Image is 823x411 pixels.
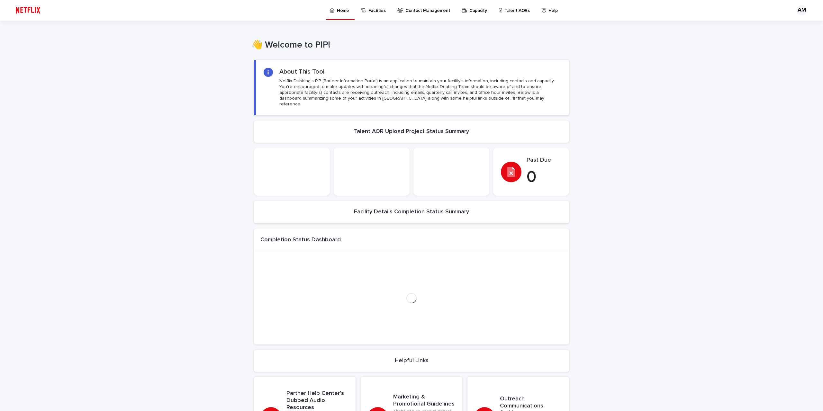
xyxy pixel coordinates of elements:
h1: Completion Status Dashboard [260,237,341,244]
div: AM [797,5,807,15]
h2: Helpful Links [395,357,429,364]
h3: Partner Help Center’s Dubbed Audio Resources [286,390,349,411]
p: Past Due [527,157,561,164]
img: ifQbXi3ZQGMSEF7WDB7W [13,4,43,17]
h2: About This Tool [279,68,325,76]
h1: 👋 Welcome to PIP! [251,40,566,51]
p: Netflix Dubbing's PIP (Partner Information Portal) is an application to maintain your facility's ... [279,78,561,107]
h2: Talent AOR Upload Project Status Summary [354,128,469,135]
h3: Marketing & Promotional Guidelines [393,394,456,407]
h2: Facility Details Completion Status Summary [354,209,469,216]
p: 0 [527,168,561,187]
